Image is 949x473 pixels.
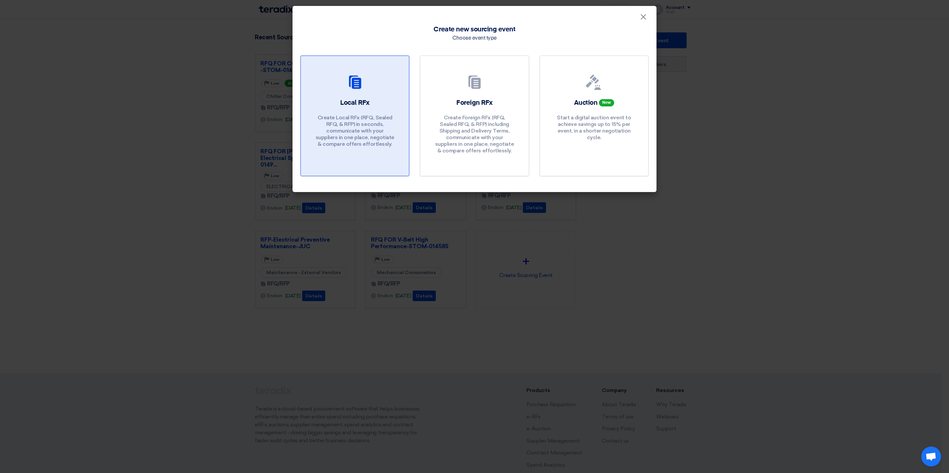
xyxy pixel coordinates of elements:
[554,114,634,141] p: Start a digital auction event to achieve savings up to 15% per event, in a shorter negotiation cy...
[452,34,497,42] div: Choose event type
[640,12,647,25] span: ×
[315,114,395,147] p: Create Local RFx (RFQ, Sealed RFQ, & RFP) in seconds, communicate with your suppliers in one plac...
[599,99,614,106] span: New
[435,114,514,154] p: Create Foreign RFx (RFQ, Sealed RFQ, & RFP) including Shipping and Delivery Terms, communicate wi...
[635,11,652,24] button: Close
[540,56,649,176] a: Auction New Start a digital auction event to achieve savings up to 15% per event, in a shorter ne...
[433,24,515,34] span: Create new sourcing event
[340,98,370,107] h2: Local RFx
[921,447,941,466] a: Open chat
[456,98,493,107] h2: Foreign RFx
[574,99,598,106] span: Auction
[300,56,409,176] a: Local RFx Create Local RFx (RFQ, Sealed RFQ, & RFP) in seconds, communicate with your suppliers i...
[420,56,529,176] a: Foreign RFx Create Foreign RFx (RFQ, Sealed RFQ, & RFP) including Shipping and Delivery Terms, co...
